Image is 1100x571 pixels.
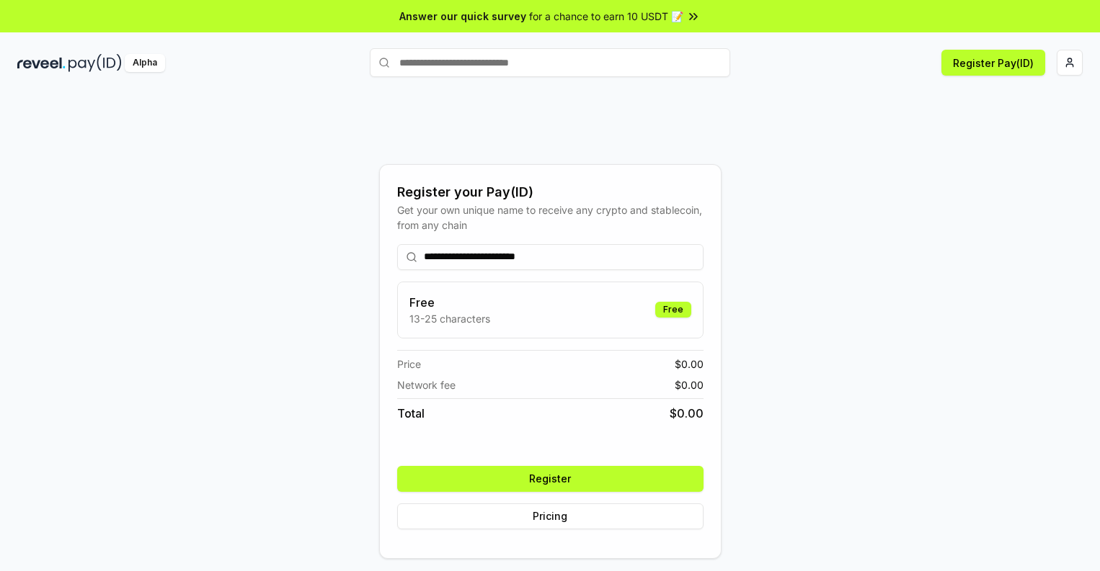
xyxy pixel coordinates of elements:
[675,377,704,392] span: $ 0.00
[655,302,691,318] div: Free
[397,377,456,392] span: Network fee
[670,405,704,422] span: $ 0.00
[397,503,704,529] button: Pricing
[397,466,704,492] button: Register
[397,405,425,422] span: Total
[941,50,1045,76] button: Register Pay(ID)
[68,54,122,72] img: pay_id
[399,9,526,24] span: Answer our quick survey
[409,311,490,326] p: 13-25 characters
[397,202,704,233] div: Get your own unique name to receive any crypto and stablecoin, from any chain
[17,54,66,72] img: reveel_dark
[397,182,704,202] div: Register your Pay(ID)
[409,294,490,311] h3: Free
[125,54,165,72] div: Alpha
[397,356,421,372] span: Price
[529,9,683,24] span: for a chance to earn 10 USDT 📝
[675,356,704,372] span: $ 0.00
